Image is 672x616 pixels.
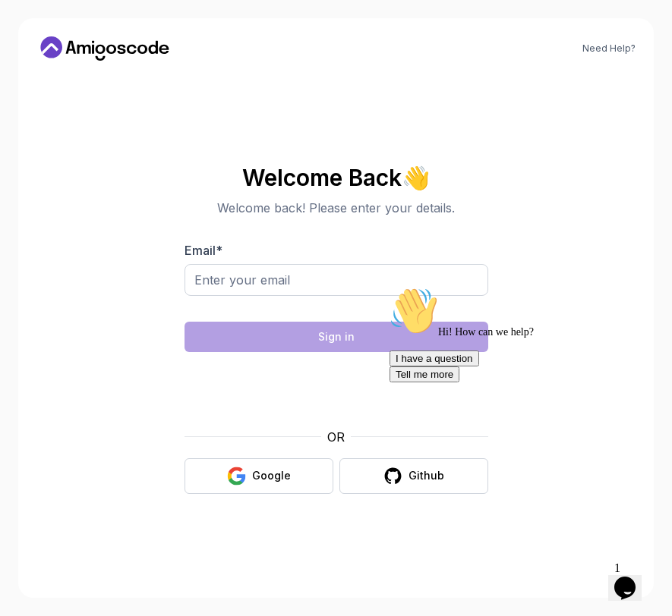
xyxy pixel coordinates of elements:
button: Google [185,458,333,494]
a: Need Help? [582,42,636,55]
button: Tell me more [6,86,76,102]
button: Github [339,458,488,494]
a: Home link [36,36,173,61]
button: Sign in [185,322,488,352]
iframe: Widget containing checkbox for hCaptcha security challenge [222,361,451,419]
div: Google [252,468,291,483]
p: Welcome back! Please enter your details. [185,199,488,217]
img: :wave: [6,6,55,55]
input: Enter your email [185,264,488,296]
iframe: chat widget [608,555,657,601]
label: Email * [185,243,222,258]
div: 👋Hi! How can we help?I have a questionTell me more [6,6,279,102]
button: I have a question [6,70,96,86]
span: Hi! How can we help? [6,46,150,57]
div: Sign in [318,329,355,344]
iframe: chat widget [383,281,657,548]
h2: Welcome Back [185,165,488,190]
span: 👋 [402,165,430,189]
p: OR [327,428,345,446]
